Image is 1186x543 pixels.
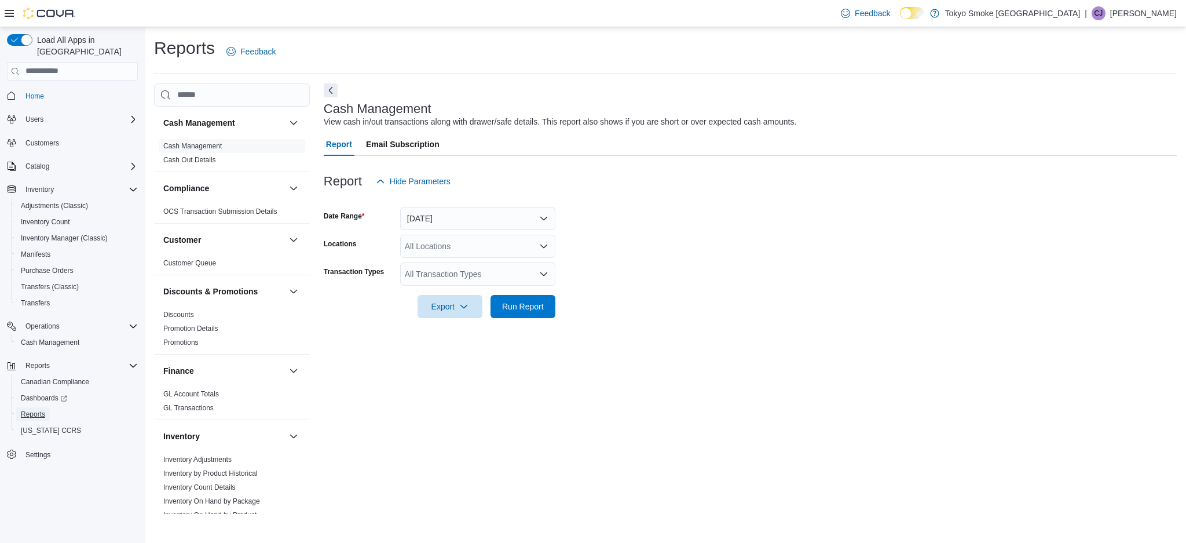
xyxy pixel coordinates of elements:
span: Inventory On Hand by Package [163,497,260,506]
button: Run Report [490,295,555,318]
a: Promotion Details [163,325,218,333]
a: Dashboards [12,390,142,406]
span: CJ [1095,6,1103,20]
button: Adjustments (Classic) [12,198,142,214]
button: Operations [21,319,64,333]
span: Adjustments (Classic) [21,201,88,210]
span: Load All Apps in [GEOGRAPHIC_DATA] [32,34,138,57]
nav: Complex example [7,83,138,493]
span: [US_STATE] CCRS [21,426,81,435]
span: Inventory Adjustments [163,455,232,464]
a: Canadian Compliance [16,375,94,389]
label: Locations [324,239,357,249]
div: View cash in/out transactions along with drawer/safe details. This report also shows if you are s... [324,116,797,128]
span: Dashboards [21,393,67,403]
span: Operations [25,322,60,331]
button: Canadian Compliance [12,374,142,390]
a: Transfers [16,296,54,310]
span: Promotion Details [163,324,218,333]
span: Manifests [16,247,138,261]
span: Transfers (Classic) [21,282,79,291]
span: Inventory by Product Historical [163,469,258,478]
button: Open list of options [539,242,548,251]
a: OCS Transaction Submission Details [163,207,277,216]
button: Reports [2,358,142,374]
button: Compliance [287,181,301,195]
span: Washington CCRS [16,424,138,438]
span: GL Transactions [163,403,214,413]
span: Export [424,295,475,318]
span: Promotions [163,338,199,347]
span: Inventory Manager (Classic) [16,231,138,245]
span: Inventory Count Details [163,483,236,492]
button: Inventory Manager (Classic) [12,230,142,246]
h3: Cash Management [163,117,235,129]
span: Canadian Compliance [16,375,138,389]
a: Inventory Count Details [163,483,236,491]
span: Adjustments (Classic) [16,199,138,213]
button: Catalog [2,158,142,174]
label: Date Range [324,212,365,221]
span: Users [25,115,43,124]
button: Inventory [2,181,142,198]
span: Transfers [21,298,50,308]
button: Reports [12,406,142,422]
h1: Reports [154,37,215,60]
button: Finance [287,364,301,378]
span: Catalog [25,162,49,171]
img: Cova [23,8,75,19]
span: Purchase Orders [21,266,74,275]
h3: Report [324,174,362,188]
button: Customer [287,233,301,247]
div: Finance [154,387,310,420]
span: Reports [21,410,45,419]
a: Reports [16,407,50,421]
h3: Finance [163,365,194,377]
button: Settings [2,446,142,462]
p: Tokyo Smoke [GEOGRAPHIC_DATA] [945,6,1081,20]
button: Discounts & Promotions [163,286,284,297]
div: Customer [154,256,310,275]
h3: Compliance [163,183,209,194]
div: Compliance [154,205,310,223]
span: Transfers (Classic) [16,280,138,294]
span: Inventory Count [16,215,138,229]
h3: Customer [163,234,201,246]
a: Cash Management [16,336,84,349]
div: Cash Management [154,139,310,172]
button: Inventory [287,429,301,443]
a: GL Account Totals [163,390,219,398]
span: Home [25,92,44,101]
span: Settings [25,450,50,460]
span: Email Subscription [366,133,440,156]
button: [DATE] [400,207,555,230]
span: Canadian Compliance [21,377,89,387]
span: Customers [21,136,138,150]
span: Inventory [25,185,54,194]
button: Operations [2,318,142,334]
span: Purchase Orders [16,264,138,278]
span: Discounts [163,310,194,319]
span: Reports [25,361,50,370]
span: Run Report [502,301,544,312]
span: Feedback [240,46,276,57]
button: Cash Management [287,116,301,130]
span: OCS Transaction Submission Details [163,207,277,216]
button: Users [2,111,142,127]
a: Inventory Adjustments [163,455,232,464]
span: Users [21,112,138,126]
button: Cash Management [163,117,284,129]
a: Customer Queue [163,259,216,267]
a: GL Transactions [163,404,214,412]
button: Transfers [12,295,142,311]
button: Next [324,83,338,97]
span: Hide Parameters [390,176,451,187]
span: Report [326,133,352,156]
button: Purchase Orders [12,263,142,279]
a: Home [21,89,49,103]
span: Operations [21,319,138,333]
button: Customers [2,134,142,151]
span: Reports [21,359,138,373]
a: Feedback [222,40,280,63]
